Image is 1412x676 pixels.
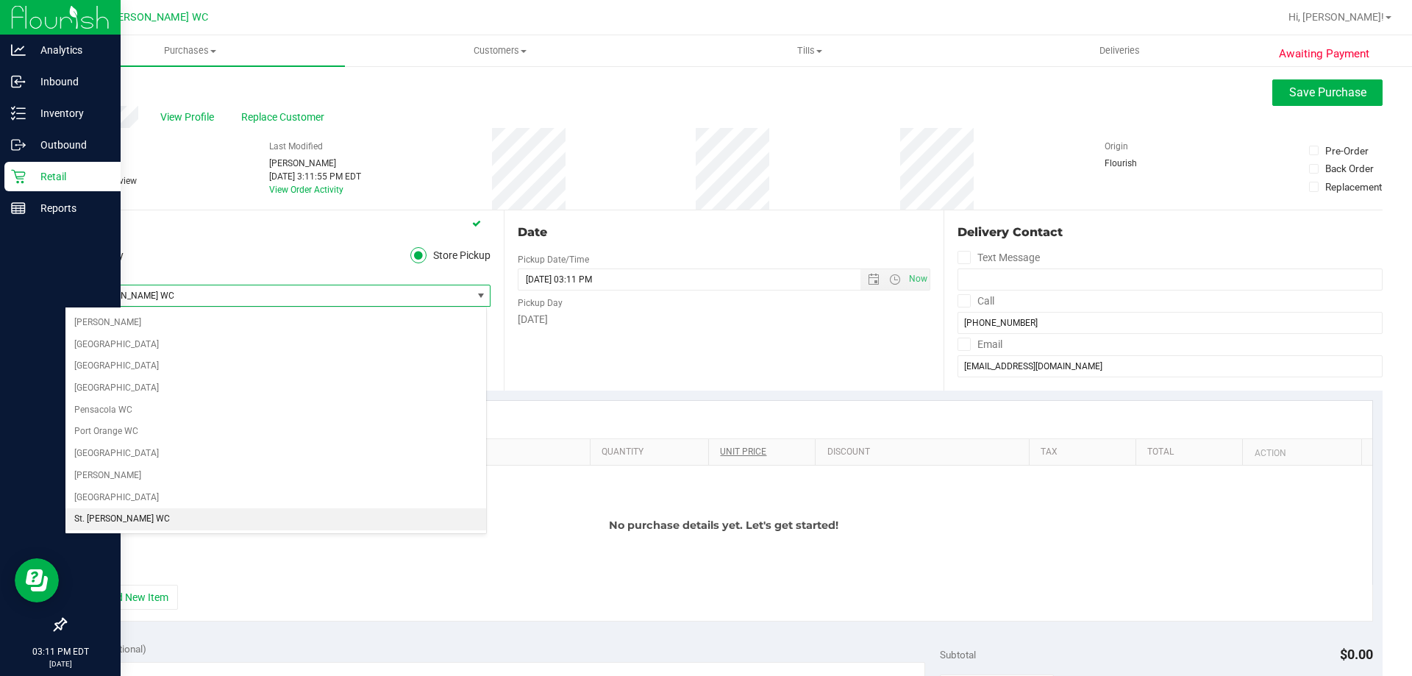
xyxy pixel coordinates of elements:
[1105,157,1178,170] div: Flourish
[958,334,1002,355] label: Email
[65,355,486,377] li: [GEOGRAPHIC_DATA]
[35,35,345,66] a: Purchases
[1325,143,1369,158] div: Pre-Order
[471,285,490,306] span: select
[958,224,1383,241] div: Delivery Contact
[269,185,343,195] a: View Order Activity
[11,74,26,89] inline-svg: Inbound
[958,247,1040,268] label: Text Message
[26,41,114,59] p: Analytics
[518,296,563,310] label: Pickup Day
[11,106,26,121] inline-svg: Inventory
[827,446,1024,458] a: Discount
[26,73,114,90] p: Inbound
[602,446,703,458] a: Quantity
[15,558,59,602] iframe: Resource center
[940,649,976,661] span: Subtotal
[65,508,486,530] li: St. [PERSON_NAME] WC
[1325,179,1382,194] div: Replacement
[65,334,486,356] li: [GEOGRAPHIC_DATA]
[65,312,486,334] li: [PERSON_NAME]
[1340,647,1373,662] span: $0.00
[269,157,361,170] div: [PERSON_NAME]
[160,110,219,125] span: View Profile
[1288,11,1384,23] span: Hi, [PERSON_NAME]!
[65,399,486,421] li: Pensacola WC
[65,285,471,306] span: St. [PERSON_NAME] WC
[1242,439,1361,466] th: Action
[655,35,964,66] a: Tills
[958,268,1383,291] input: Format: (999) 999-9999
[87,585,178,610] button: + Add New Item
[65,530,486,552] li: [PERSON_NAME]
[1272,79,1383,106] button: Save Purchase
[11,201,26,216] inline-svg: Reports
[65,465,486,487] li: [PERSON_NAME]
[518,312,930,327] div: [DATE]
[35,44,345,57] span: Purchases
[26,168,114,185] p: Retail
[65,443,486,465] li: [GEOGRAPHIC_DATA]
[1105,140,1128,153] label: Origin
[655,44,963,57] span: Tills
[720,446,810,458] a: Unit Price
[269,170,361,183] div: [DATE] 3:11:55 PM EDT
[346,44,654,57] span: Customers
[1279,46,1369,63] span: Awaiting Payment
[958,291,994,312] label: Call
[65,377,486,399] li: [GEOGRAPHIC_DATA]
[241,110,329,125] span: Replace Customer
[11,138,26,152] inline-svg: Outbound
[1147,446,1237,458] a: Total
[905,268,930,290] span: Set Current date
[65,421,486,443] li: Port Orange WC
[26,199,114,217] p: Reports
[1041,446,1130,458] a: Tax
[92,11,208,24] span: St. [PERSON_NAME] WC
[65,224,491,241] div: Location
[7,645,114,658] p: 03:11 PM EDT
[345,35,655,66] a: Customers
[11,169,26,184] inline-svg: Retail
[518,224,930,241] div: Date
[882,274,907,285] span: Open the time view
[65,487,486,509] li: [GEOGRAPHIC_DATA]
[860,274,885,285] span: Open the date view
[410,247,491,264] label: Store Pickup
[958,312,1383,334] input: Format: (999) 999-9999
[1080,44,1160,57] span: Deliveries
[7,658,114,669] p: [DATE]
[1325,161,1374,176] div: Back Order
[965,35,1274,66] a: Deliveries
[11,43,26,57] inline-svg: Analytics
[518,253,589,266] label: Pickup Date/Time
[26,104,114,122] p: Inventory
[76,466,1372,585] div: No purchase details yet. Let's get started!
[1289,85,1366,99] span: Save Purchase
[26,136,114,154] p: Outbound
[269,140,323,153] label: Last Modified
